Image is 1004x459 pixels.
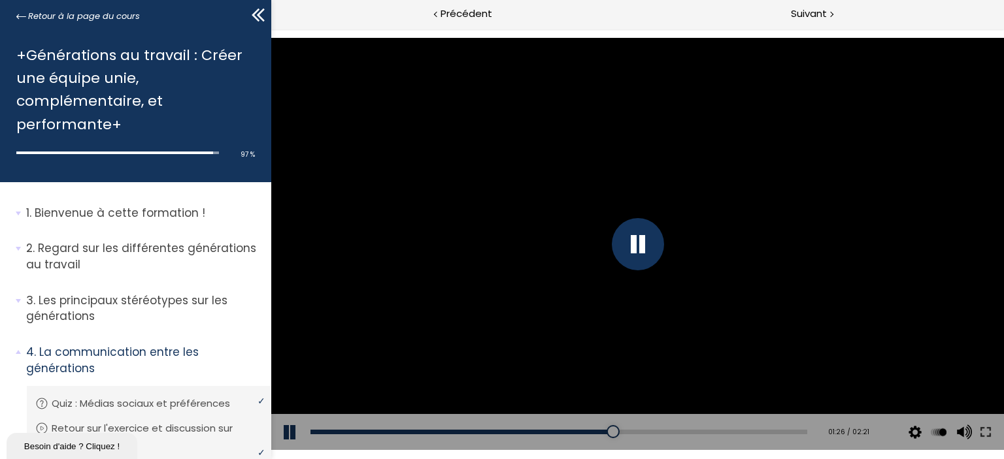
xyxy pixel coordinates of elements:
[16,9,140,24] a: Retour à la page du cours
[28,9,140,24] span: Retour à la page du cours
[791,6,827,22] span: Suivant
[658,385,677,422] button: Play back rate
[26,293,261,324] p: Les principaux stéréotypes sur les générations
[26,240,35,257] span: 2.
[548,398,598,409] div: 01:26 / 02:21
[26,344,36,360] span: 4.
[656,385,679,422] div: Modifier la vitesse de lecture
[441,6,492,22] span: Précédent
[16,44,248,136] h1: +Générations au travail : Créer une équipe unie, complémentaire, et performante+
[634,385,654,422] button: Video quality
[26,293,35,309] span: 3.
[681,385,701,422] button: Volume
[52,396,250,411] p: Quiz : Médias sociaux et préférences
[26,205,261,221] p: Bienvenue à cette formation !
[26,205,31,221] span: 1.
[26,344,261,376] p: La communication entre les générations
[7,430,140,459] iframe: chat widget
[241,150,255,159] span: 97 %
[26,240,261,272] p: Regard sur les différentes générations au travail
[52,421,259,450] p: Retour sur l'exercice et discussion sur les préférences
